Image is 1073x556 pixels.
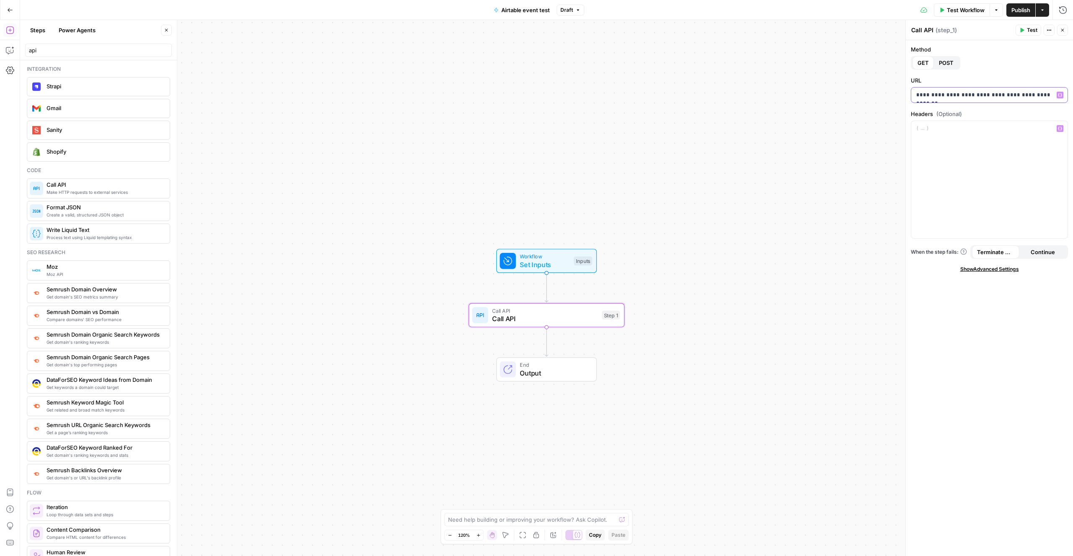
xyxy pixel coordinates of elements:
[32,357,41,364] img: otu06fjiulrdwrqmbs7xihm55rg9
[492,314,598,324] span: Call API
[911,248,967,256] a: When the step fails:
[32,104,41,113] img: gmail%20(1).png
[560,6,573,14] span: Draft
[32,289,41,296] img: 4e4w6xi9sjogcjglmt5eorgxwtyu
[47,82,163,90] span: Strapi
[47,452,163,458] span: Get domain's ranking keywords and stats
[47,285,163,293] span: Semrush Domain Overview
[47,330,163,339] span: Semrush Domain Organic Search Keywords
[47,263,163,271] span: Moz
[27,167,170,174] div: Code
[936,110,962,118] span: (Optional)
[47,407,163,413] span: Get related and broad match keywords
[47,361,163,368] span: Get domain's top performing pages
[32,402,41,410] img: 8a3tdog8tf0qdwwcclgyu02y995m
[47,180,163,189] span: Call API
[934,3,990,17] button: Test Workflow
[469,249,625,273] div: WorkflowSet InputsInputs
[29,46,168,54] input: Search steps
[469,358,625,382] div: EndOutput
[936,26,957,34] span: ( step_1 )
[47,534,163,541] span: Compare HTML content for differences
[47,511,163,518] span: Loop through data sets and steps
[586,530,605,541] button: Copy
[47,271,163,278] span: Moz API
[501,6,550,14] span: Airtable event test
[32,425,41,432] img: ey5lt04xp3nqzrimtu8q5fsyor3u
[608,530,629,541] button: Paste
[1027,26,1037,34] span: Test
[520,361,588,369] span: End
[32,470,41,477] img: 3lyvnidk9veb5oecvmize2kaffdg
[939,59,954,67] span: POST
[557,5,584,15] button: Draft
[47,203,163,211] span: Format JSON
[911,110,1068,118] label: Headers
[520,252,570,260] span: Workflow
[47,429,163,436] span: Get a page’s ranking keywords
[47,234,163,241] span: Process text using Liquid templating syntax
[27,249,170,256] div: Seo research
[47,474,163,481] span: Get domain's or URL's backlink profile
[911,76,1068,85] label: URL
[47,384,163,391] span: Get keywords a domain could target
[47,104,163,112] span: Gmail
[32,529,41,538] img: vrinnnclop0vshvmafd7ip1g7ohf
[47,353,163,361] span: Semrush Domain Organic Search Pages
[27,65,170,73] div: Integration
[545,327,548,357] g: Edge from step_1 to end
[47,503,163,511] span: Iteration
[32,148,41,156] img: download.png
[947,6,985,14] span: Test Workflow
[977,248,1014,256] span: Terminate Workflow
[47,189,163,196] span: Make HTTP requests to external services
[47,466,163,474] span: Semrush Backlinks Overview
[492,306,598,314] span: Call API
[47,226,163,234] span: Write Liquid Text
[917,59,929,67] span: GET
[47,147,163,156] span: Shopify
[47,443,163,452] span: DataForSEO Keyword Ranked For
[520,368,588,378] span: Output
[934,56,959,69] button: POST
[47,308,163,316] span: Semrush Domain vs Domain
[32,447,41,456] img: 3iojl28do7crl10hh26nxau20pae
[589,531,601,539] span: Copy
[47,398,163,407] span: Semrush Keyword Magic Tool
[32,335,41,342] img: p4kt2d9mz0di8532fmfgvfq6uqa0
[458,532,470,538] span: 120%
[960,265,1019,273] span: Show Advanced Settings
[32,312,41,319] img: zn8kcn4lc16eab7ly04n2pykiy7x
[520,260,570,270] span: Set Inputs
[602,311,620,320] div: Step 1
[47,421,163,429] span: Semrush URL Organic Search Keywords
[47,339,163,345] span: Get domain's ranking keywords
[612,531,625,539] span: Paste
[47,525,163,534] span: Content Comparison
[54,23,101,37] button: Power Agents
[911,45,1068,54] label: Method
[1019,245,1067,259] button: Continue
[1016,25,1041,36] button: Test
[47,316,163,323] span: Compare domains' SEO performance
[32,82,41,91] img: Strapi.monogram.logo.png
[32,126,41,134] img: logo.svg
[47,293,163,300] span: Get domain's SEO metrics summary
[469,303,625,327] div: Call APICall APIStep 1
[545,273,548,302] g: Edge from start to step_1
[574,256,592,265] div: Inputs
[911,26,933,34] textarea: Call API
[1031,248,1055,256] span: Continue
[47,211,163,218] span: Create a valid, structured JSON object
[1006,3,1035,17] button: Publish
[489,3,555,17] button: Airtable event test
[1011,6,1030,14] span: Publish
[25,23,50,37] button: Steps
[47,376,163,384] span: DataForSEO Keyword Ideas from Domain
[27,489,170,497] div: Flow
[32,379,41,388] img: qj0lddqgokrswkyaqb1p9cmo0sp5
[47,126,163,134] span: Sanity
